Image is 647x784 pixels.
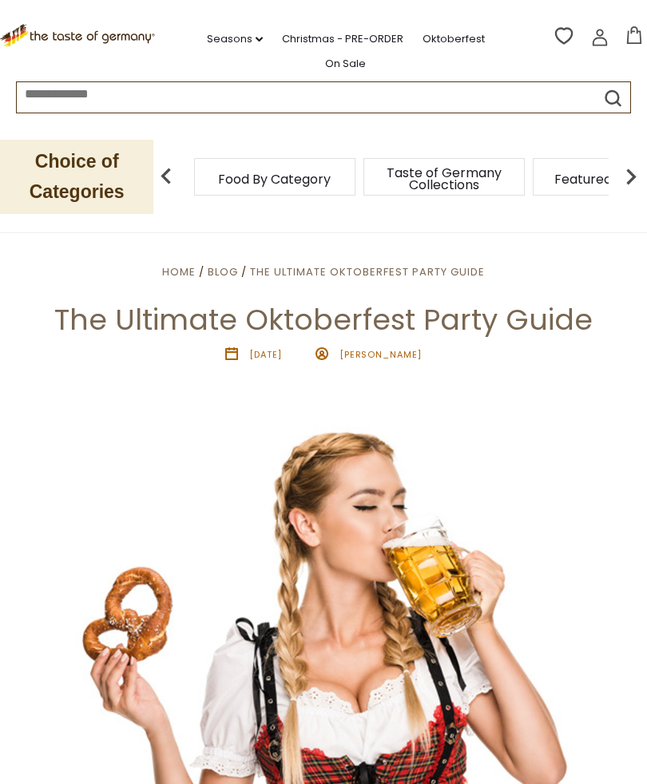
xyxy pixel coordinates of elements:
[339,348,423,361] span: [PERSON_NAME]
[50,302,597,338] h1: The Ultimate Oktoberfest Party Guide
[249,348,282,361] time: [DATE]
[250,264,485,279] a: The Ultimate Oktoberfest Party Guide
[207,30,263,48] a: Seasons
[615,160,647,192] img: next arrow
[325,55,366,73] a: On Sale
[380,167,508,191] a: Taste of Germany Collections
[218,173,331,185] a: Food By Category
[162,264,196,279] a: Home
[282,30,403,48] a: Christmas - PRE-ORDER
[150,160,182,192] img: previous arrow
[208,264,238,279] a: Blog
[423,30,485,48] a: Oktoberfest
